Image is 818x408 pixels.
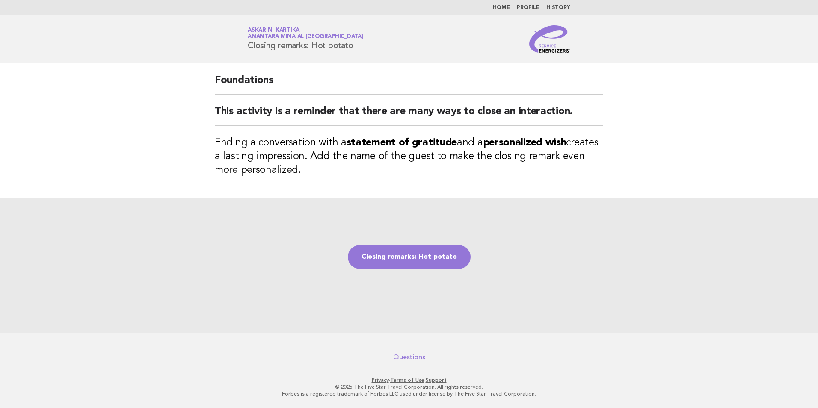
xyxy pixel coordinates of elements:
[215,136,603,177] h3: Ending a conversation with a and a creates a lasting impression. Add the name of the guest to mak...
[147,384,671,390] p: © 2025 The Five Star Travel Corporation. All rights reserved.
[147,377,671,384] p: · ·
[248,34,363,40] span: Anantara Mina al [GEOGRAPHIC_DATA]
[483,138,566,148] strong: personalized wish
[248,28,363,50] h1: Closing remarks: Hot potato
[393,353,425,361] a: Questions
[517,5,539,10] a: Profile
[390,377,424,383] a: Terms of Use
[215,105,603,126] h2: This activity is a reminder that there are many ways to close an interaction.
[147,390,671,397] p: Forbes is a registered trademark of Forbes LLC used under license by The Five Star Travel Corpora...
[546,5,570,10] a: History
[372,377,389,383] a: Privacy
[215,74,603,95] h2: Foundations
[348,245,471,269] a: Closing remarks: Hot potato
[426,377,447,383] a: Support
[493,5,510,10] a: Home
[347,138,457,148] strong: statement of gratitude
[248,27,363,39] a: Askarini KartikaAnantara Mina al [GEOGRAPHIC_DATA]
[529,25,570,53] img: Service Energizers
